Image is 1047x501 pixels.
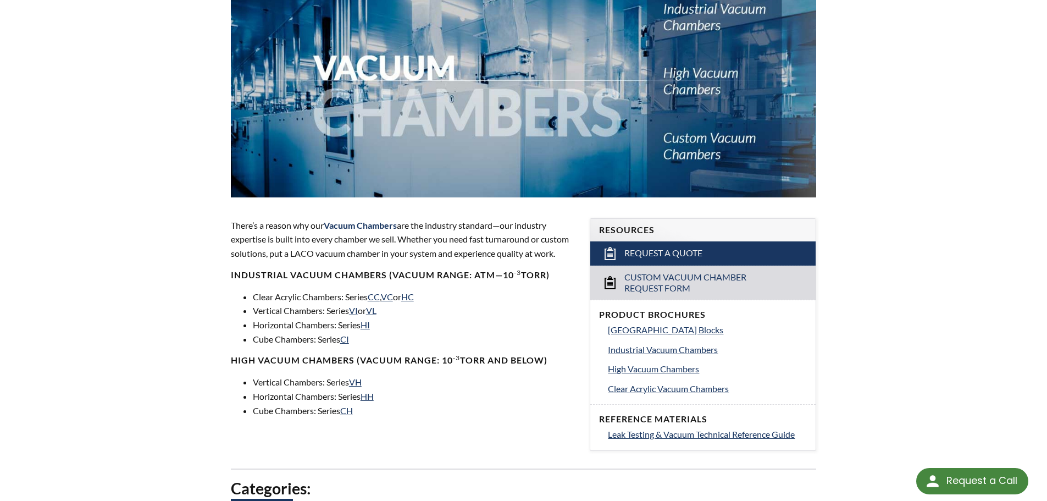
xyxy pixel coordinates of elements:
[381,291,393,302] a: VC
[599,224,807,236] h4: Resources
[253,318,577,332] li: Horizontal Chambers: Series
[231,218,577,261] p: There’s a reason why our are the industry standard—our industry expertise is built into every cha...
[231,269,577,281] h4: Industrial Vacuum Chambers (vacuum range: atm—10 Torr)
[608,362,807,376] a: High Vacuum Chambers
[253,389,577,404] li: Horizontal Chambers: Series
[324,220,397,230] span: Vacuum Chambers
[608,364,699,374] span: High Vacuum Chambers
[608,323,807,337] a: [GEOGRAPHIC_DATA] Blocks
[349,305,358,316] a: VI
[608,324,723,335] span: [GEOGRAPHIC_DATA] Blocks
[624,247,702,259] span: Request a Quote
[608,427,807,442] a: Leak Testing & Vacuum Technical Reference Guide
[514,268,521,277] sup: -3
[453,354,460,362] sup: -3
[946,468,1017,493] div: Request a Call
[253,290,577,304] li: Clear Acrylic Chambers: Series , or
[340,334,349,344] a: CI
[608,383,729,394] span: Clear Acrylic Vacuum Chambers
[590,241,816,266] a: Request a Quote
[253,304,577,318] li: Vertical Chambers: Series or
[624,272,783,295] span: Custom Vacuum Chamber Request Form
[253,332,577,346] li: Cube Chambers: Series
[590,266,816,300] a: Custom Vacuum Chamber Request Form
[340,405,353,416] a: CH
[924,472,941,490] img: round button
[608,382,807,396] a: Clear Acrylic Vacuum Chambers
[599,414,807,425] h4: Reference Materials
[401,291,414,302] a: HC
[916,468,1028,494] div: Request a Call
[253,404,577,418] li: Cube Chambers: Series
[349,377,362,387] a: VH
[608,344,718,355] span: Industrial Vacuum Chambers
[361,391,374,401] a: HH
[361,320,370,330] a: HI
[599,309,807,321] h4: Product Brochures
[368,291,380,302] a: CC
[231,478,817,499] h2: Categories:
[608,429,795,439] span: Leak Testing & Vacuum Technical Reference Guide
[608,343,807,357] a: Industrial Vacuum Chambers
[366,305,376,316] a: VL
[231,355,577,366] h4: High Vacuum Chambers (Vacuum range: 10 Torr and below)
[253,375,577,389] li: Vertical Chambers: Series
